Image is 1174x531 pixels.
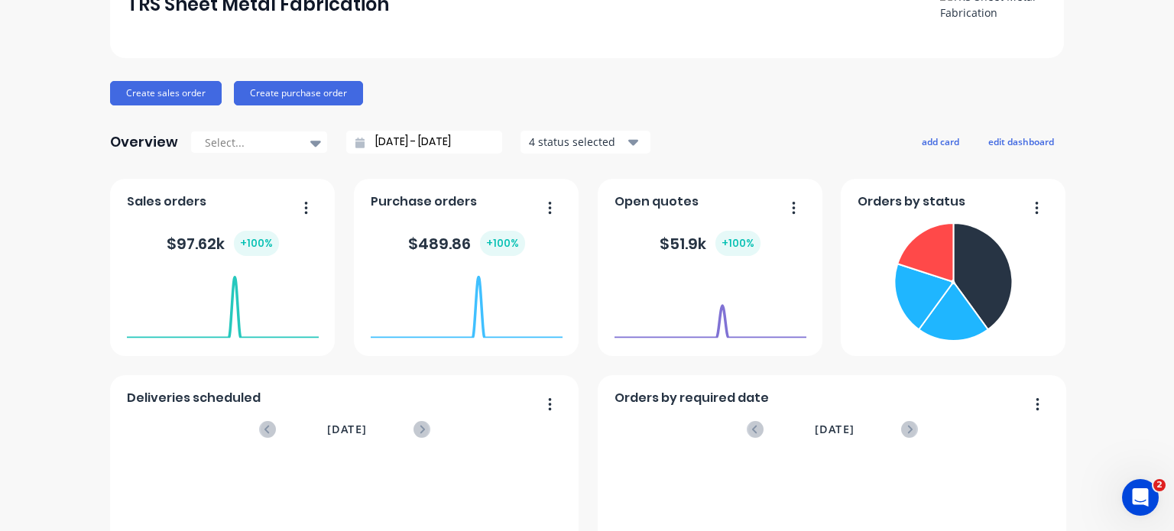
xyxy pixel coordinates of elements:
div: + 100 % [480,231,525,256]
span: Sales orders [127,193,206,211]
div: $ 489.86 [408,231,525,256]
div: 4 status selected [529,134,625,150]
div: $ 51.9k [660,231,761,256]
button: add card [912,131,969,151]
iframe: Intercom live chat [1122,479,1159,516]
div: + 100 % [715,231,761,256]
button: Create sales order [110,81,222,105]
button: 4 status selected [521,131,650,154]
span: Open quotes [615,193,699,211]
span: Deliveries scheduled [127,389,261,407]
button: Create purchase order [234,81,363,105]
span: Orders by required date [615,389,769,407]
span: Orders by status [858,193,965,211]
span: [DATE] [327,421,367,438]
span: Purchase orders [371,193,477,211]
button: edit dashboard [978,131,1064,151]
span: 2 [1153,479,1166,491]
div: Overview [110,127,178,157]
span: [DATE] [815,421,855,438]
div: + 100 % [234,231,279,256]
div: $ 97.62k [167,231,279,256]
